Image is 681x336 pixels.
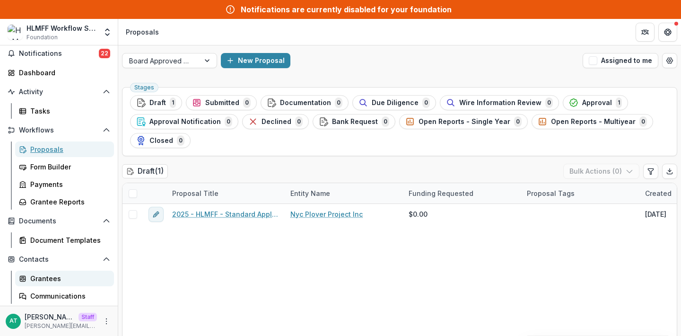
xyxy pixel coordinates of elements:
[514,116,522,127] span: 0
[645,209,666,219] div: [DATE]
[149,99,166,107] span: Draft
[25,322,97,330] p: [PERSON_NAME][EMAIL_ADDRESS][DOMAIN_NAME]
[99,49,110,58] span: 22
[19,50,99,58] span: Notifications
[4,84,114,99] button: Open Activity
[134,84,154,91] span: Stages
[30,144,106,154] div: Proposals
[262,118,291,126] span: Declined
[4,46,114,61] button: Notifications22
[15,159,114,175] a: Form Builder
[205,99,239,107] span: Submitted
[440,95,559,110] button: Wire Information Review0
[662,53,677,68] button: Open table manager
[409,209,428,219] span: $0.00
[19,256,99,264] span: Contacts
[332,118,378,126] span: Bank Request
[9,318,17,324] div: Anna Test
[639,116,647,127] span: 0
[583,53,658,68] button: Assigned to me
[166,183,285,203] div: Proposal Title
[532,114,653,129] button: Open Reports - Multiyear0
[551,118,636,126] span: Open Reports - Multiyear
[242,114,309,129] button: Declined0
[582,99,612,107] span: Approval
[101,316,112,327] button: More
[186,95,257,110] button: Submitted0
[295,116,303,127] span: 0
[30,106,106,116] div: Tasks
[15,288,114,304] a: Communications
[130,95,182,110] button: Draft1
[563,95,628,110] button: Approval1
[280,99,331,107] span: Documentation
[30,162,106,172] div: Form Builder
[15,141,114,157] a: Proposals
[79,313,97,321] p: Staff
[177,135,184,146] span: 0
[26,23,97,33] div: HLMFF Workflow Sandbox
[643,164,658,179] button: Edit table settings
[403,188,479,198] div: Funding Requested
[225,116,232,127] span: 0
[25,312,75,322] p: [PERSON_NAME]
[545,97,553,108] span: 0
[15,271,114,286] a: Grantees
[30,179,106,189] div: Payments
[30,274,106,283] div: Grantees
[285,188,336,198] div: Entity Name
[261,95,349,110] button: Documentation0
[130,133,191,148] button: Closed0
[403,183,521,203] div: Funding Requested
[15,177,114,192] a: Payments
[563,164,639,179] button: Bulk Actions (0)
[19,126,99,134] span: Workflows
[352,95,436,110] button: Due Diligence0
[4,65,114,80] a: Dashboard
[422,97,430,108] span: 0
[639,188,677,198] div: Created
[285,183,403,203] div: Entity Name
[221,53,290,68] button: New Proposal
[149,137,173,145] span: Closed
[399,114,528,129] button: Open Reports - Single Year0
[122,25,163,39] nav: breadcrumb
[459,99,541,107] span: Wire Information Review
[15,194,114,210] a: Grantee Reports
[19,88,99,96] span: Activity
[172,209,279,219] a: 2025 - HLMFF - Standard Application
[419,118,510,126] span: Open Reports - Single Year
[313,114,395,129] button: Bank Request0
[126,27,159,37] div: Proposals
[26,33,58,42] span: Foundation
[382,116,389,127] span: 0
[290,209,363,219] a: Nyc Plover Project Inc
[658,23,677,42] button: Get Help
[8,25,23,40] img: HLMFF Workflow Sandbox
[101,23,114,42] button: Open entity switcher
[122,164,168,178] h2: Draft ( 1 )
[15,232,114,248] a: Document Templates
[30,291,106,301] div: Communications
[19,217,99,225] span: Documents
[166,188,224,198] div: Proposal Title
[521,183,639,203] div: Proposal Tags
[4,123,114,138] button: Open Workflows
[243,97,251,108] span: 0
[148,207,164,222] button: edit
[521,188,580,198] div: Proposal Tags
[130,114,238,129] button: Approval Notification0
[30,197,106,207] div: Grantee Reports
[4,213,114,229] button: Open Documents
[149,118,221,126] span: Approval Notification
[636,23,655,42] button: Partners
[662,164,677,179] button: Export table data
[19,68,106,78] div: Dashboard
[372,99,419,107] span: Due Diligence
[335,97,342,108] span: 0
[4,252,114,267] button: Open Contacts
